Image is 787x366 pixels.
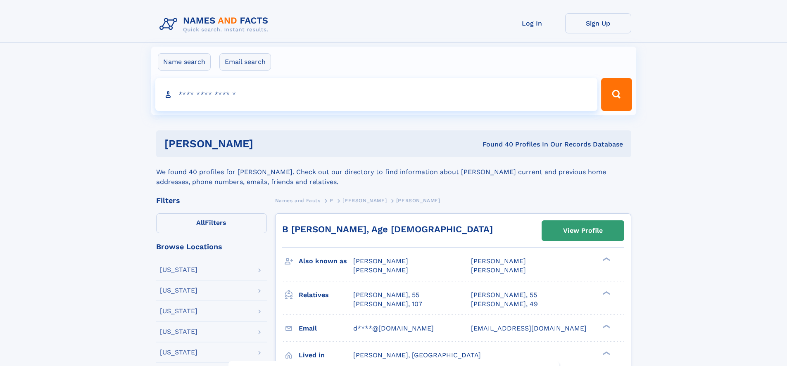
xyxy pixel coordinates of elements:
div: Browse Locations [156,243,267,250]
a: [PERSON_NAME], 55 [471,290,537,300]
div: ❯ [601,257,611,262]
div: [US_STATE] [160,328,197,335]
span: [PERSON_NAME] [342,198,387,203]
h3: Also known as [299,254,353,268]
a: [PERSON_NAME], 55 [353,290,419,300]
a: View Profile [542,221,624,241]
div: ❯ [601,323,611,329]
button: Search Button [601,78,632,111]
div: Filters [156,197,267,204]
span: All [196,219,205,227]
span: P [330,198,333,203]
div: [US_STATE] [160,287,197,294]
div: View Profile [563,221,603,240]
div: Found 40 Profiles In Our Records Database [368,140,623,149]
h3: Email [299,321,353,335]
div: ❯ [601,350,611,356]
a: [PERSON_NAME], 49 [471,300,538,309]
a: Sign Up [565,13,631,33]
label: Email search [219,53,271,71]
a: [PERSON_NAME], 107 [353,300,422,309]
input: search input [155,78,598,111]
span: [PERSON_NAME] [353,266,408,274]
div: [US_STATE] [160,349,197,356]
div: We found 40 profiles for [PERSON_NAME]. Check out our directory to find information about [PERSON... [156,157,631,187]
span: [PERSON_NAME] [471,257,526,265]
div: [US_STATE] [160,267,197,273]
h3: Lived in [299,348,353,362]
h1: [PERSON_NAME] [164,139,368,149]
div: [US_STATE] [160,308,197,314]
a: [PERSON_NAME] [342,195,387,205]
a: Names and Facts [275,195,321,205]
span: [PERSON_NAME] [396,198,440,203]
a: Log In [499,13,565,33]
span: [PERSON_NAME] [471,266,526,274]
a: P [330,195,333,205]
label: Name search [158,53,211,71]
img: Logo Names and Facts [156,13,275,35]
span: [PERSON_NAME], [GEOGRAPHIC_DATA] [353,351,481,359]
a: B [PERSON_NAME], Age [DEMOGRAPHIC_DATA] [282,224,493,234]
span: [EMAIL_ADDRESS][DOMAIN_NAME] [471,324,587,332]
span: [PERSON_NAME] [353,257,408,265]
div: ❯ [601,290,611,295]
label: Filters [156,213,267,233]
h3: Relatives [299,288,353,302]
